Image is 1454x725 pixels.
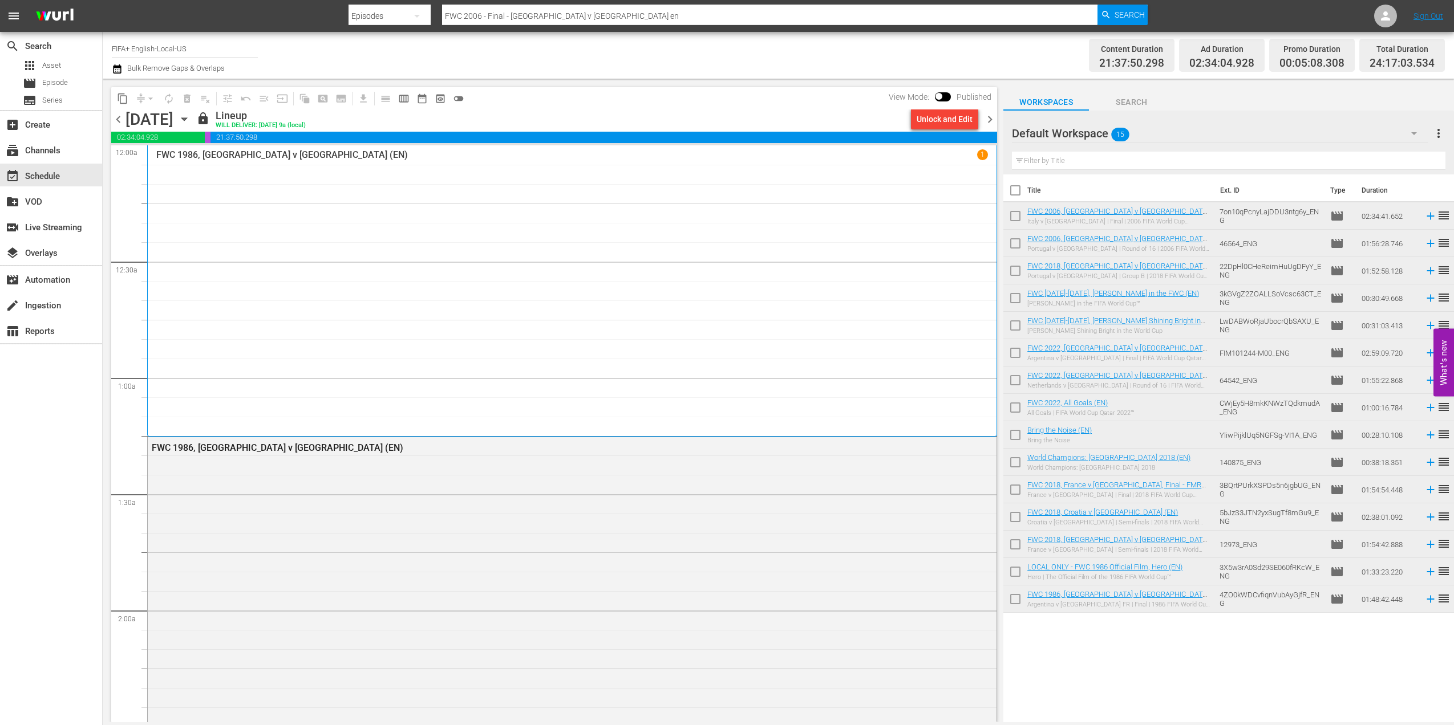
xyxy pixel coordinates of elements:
[1437,564,1451,578] span: reorder
[1323,174,1355,206] th: Type
[1370,57,1435,70] span: 24:17:03.534
[431,89,449,108] span: View Backup
[6,221,19,234] span: Live Streaming
[1424,319,1437,332] svg: Add to Schedule
[1357,230,1420,257] td: 01:56:28.746
[214,87,237,109] span: Customize Events
[1215,312,1326,339] td: LwDABWoRjaUbocrQbSAXU_ENG
[1437,318,1451,332] span: reorder
[291,87,314,109] span: Refresh All Search Blocks
[1027,409,1135,417] div: All Goals | FIFA World Cup Qatar 2022™
[1279,41,1344,57] div: Promo Duration
[372,87,395,109] span: Day Calendar View
[1330,209,1344,223] span: Episode
[1437,209,1451,222] span: reorder
[1432,120,1445,147] button: more_vert
[1027,590,1209,607] a: FWC 1986, [GEOGRAPHIC_DATA] v [GEOGRAPHIC_DATA] (EN)
[1424,593,1437,605] svg: Add to Schedule
[1027,316,1205,333] a: FWC [DATE]-[DATE], [PERSON_NAME] Shining Bright in the World Cup (EN)
[981,150,985,158] p: 1
[1099,41,1164,57] div: Content Duration
[1027,437,1092,444] div: Bring the Noise
[1424,374,1437,386] svg: Add to Schedule
[1357,476,1420,503] td: 01:54:54.448
[1027,207,1209,224] a: FWC 2006, [GEOGRAPHIC_DATA] v [GEOGRAPHIC_DATA] (EN)
[1097,5,1148,25] button: Search
[1027,573,1182,581] div: Hero | The Official Film of the 1986 FIFA World Cup™
[1330,401,1344,414] span: Episode
[395,89,413,108] span: Week Calendar View
[1027,289,1199,298] a: FWC [DATE]-[DATE], [PERSON_NAME] in the FWC (EN)
[1279,57,1344,70] span: 00:05:08.308
[6,144,19,157] span: Channels
[1357,558,1420,585] td: 01:33:23.220
[1357,312,1420,339] td: 00:31:03.413
[23,59,37,72] span: Asset
[111,132,205,143] span: 02:34:04.928
[1437,236,1451,250] span: reorder
[6,324,19,338] span: Reports
[1330,373,1344,387] span: Episode
[1027,398,1108,407] a: FWC 2022, All Goals (EN)
[255,89,273,108] span: Fill episodes with ad slates
[1357,339,1420,366] td: 02:59:09.720
[1215,339,1326,366] td: FIM101244-M00_ENG
[210,132,997,143] span: 21:37:50.298
[1115,5,1145,25] span: Search
[1027,327,1210,335] div: [PERSON_NAME] Shining Bright in the World Cup
[1437,510,1451,523] span: reorder
[1437,482,1451,496] span: reorder
[1027,546,1210,553] div: France v [GEOGRAPHIC_DATA] | Semi-finals | 2018 FIFA World Cup [GEOGRAPHIC_DATA]™ | Full Match Re...
[1099,57,1164,70] span: 21:37:50.298
[125,64,225,72] span: Bulk Remove Gaps & Overlaps
[42,95,63,106] span: Series
[196,112,210,125] span: lock
[1215,503,1326,531] td: 5bJzS3JTN2yxSugTf8mGu9_ENG
[1424,429,1437,441] svg: Add to Schedule
[1424,565,1437,578] svg: Add to Schedule
[1027,382,1210,389] div: Netherlands v [GEOGRAPHIC_DATA] | Round of 16 | FIFA World Cup [GEOGRAPHIC_DATA] 2022™ | Full Mat...
[1424,456,1437,469] svg: Add to Schedule
[1027,344,1209,361] a: FWC 2022, [GEOGRAPHIC_DATA] v [GEOGRAPHIC_DATA] (EN)
[1213,174,1323,206] th: Ext. ID
[1357,421,1420,449] td: 00:28:10.108
[1437,291,1451,304] span: reorder
[1215,476,1326,503] td: 3BQrtPUrkXSPDs5n6jgbUG_ENG
[1215,230,1326,257] td: 46564_ENG
[1357,449,1420,476] td: 00:38:18.351
[1424,347,1437,359] svg: Add to Schedule
[1433,329,1454,397] button: Open Feedback Widget
[6,273,19,287] span: Automation
[1027,491,1210,499] div: France v [GEOGRAPHIC_DATA] | Final | 2018 FIFA World Cup Russia™ | Full Match Replay
[1215,558,1326,585] td: 3X5w3rA0Sd29SE060fRKcW_ENG
[1424,292,1437,304] svg: Add to Schedule
[1424,483,1437,496] svg: Add to Schedule
[1357,531,1420,558] td: 01:54:42.888
[1424,210,1437,222] svg: Add to Schedule
[911,109,978,129] button: Unlock and Edit
[1027,371,1209,388] a: FWC 2022, [GEOGRAPHIC_DATA] v [GEOGRAPHIC_DATA] (EN)
[1437,263,1451,277] span: reorder
[1027,519,1210,526] div: Croatia v [GEOGRAPHIC_DATA] | Semi-finals | 2018 FIFA World Cup [GEOGRAPHIC_DATA]™ | Full Match R...
[1027,563,1182,571] a: LOCAL ONLY - FWC 1986 Official Film, Hero (EN)
[398,93,410,104] span: calendar_view_week_outlined
[6,39,19,53] span: Search
[237,89,255,108] span: Revert to Primary Episode
[1330,455,1344,469] span: Episode
[6,169,19,183] span: Schedule
[314,89,332,108] span: Create Search Block
[1330,510,1344,524] span: Episode
[435,93,446,104] span: preview_outlined
[413,89,431,108] span: Month Calendar View
[1330,264,1344,278] span: Episode
[1111,123,1129,146] span: 15
[1003,95,1089,109] span: Workspaces
[117,93,128,104] span: content_copy
[1215,366,1326,394] td: 64542_ENG
[1357,284,1420,312] td: 00:30:49.668
[416,93,428,104] span: date_range_outlined
[951,92,997,101] span: Published
[1089,95,1174,109] span: Search
[1027,218,1210,225] div: Italy v [GEOGRAPHIC_DATA] | Final | 2006 FIFA World Cup [GEOGRAPHIC_DATA]™ | Full Match Replay
[1027,245,1210,252] div: Portugal v [GEOGRAPHIC_DATA] | Round of 16 | 2006 FIFA World Cup [GEOGRAPHIC_DATA]™ | Full Match ...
